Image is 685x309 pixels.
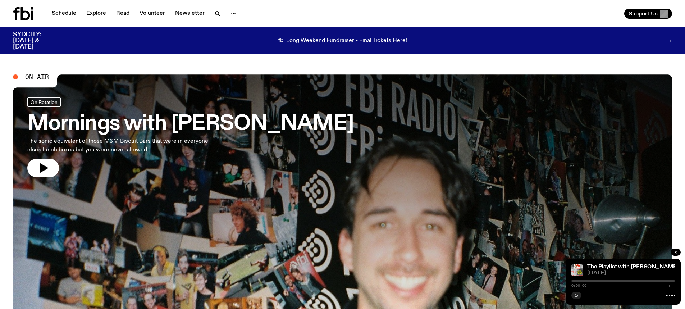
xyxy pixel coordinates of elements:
[660,284,675,287] span: -:--:--
[25,74,49,80] span: On Air
[135,9,169,19] a: Volunteer
[278,38,407,44] p: fbi Long Weekend Fundraiser - Final Tickets Here!
[629,10,658,17] span: Support Us
[31,100,58,105] span: On Rotation
[13,32,59,50] h3: SYDCITY: [DATE] & [DATE]
[47,9,81,19] a: Schedule
[27,97,61,107] a: On Rotation
[587,271,675,276] span: [DATE]
[27,97,354,177] a: Mornings with [PERSON_NAME]The sonic equivalent of those M&M Biscuit Bars that were in everyone e...
[27,137,211,154] p: The sonic equivalent of those M&M Biscuit Bars that were in everyone else's lunch boxes but you w...
[82,9,110,19] a: Explore
[112,9,134,19] a: Read
[571,284,586,287] span: 0:00:00
[171,9,209,19] a: Newsletter
[27,114,354,134] h3: Mornings with [PERSON_NAME]
[624,9,672,19] button: Support Us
